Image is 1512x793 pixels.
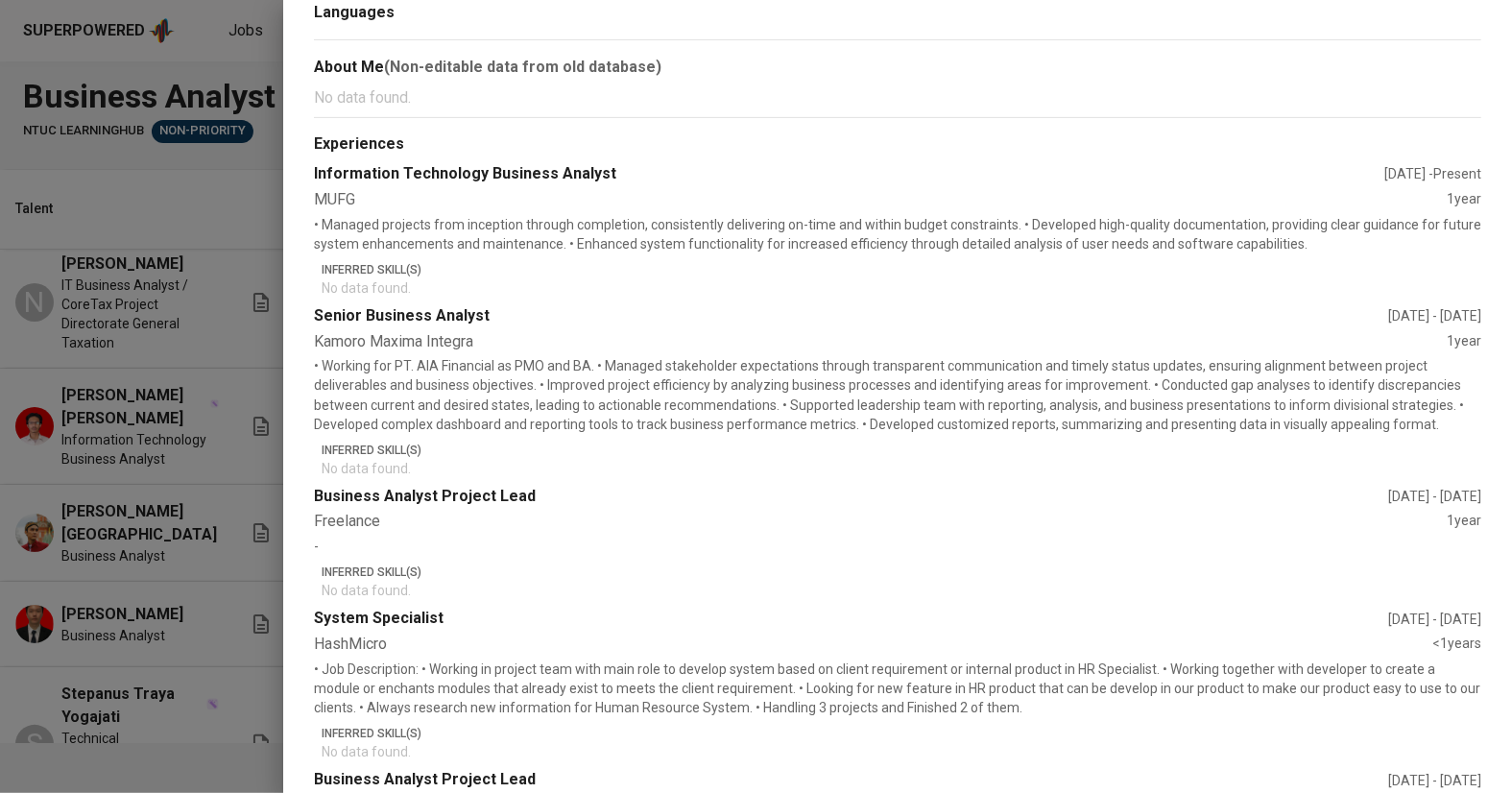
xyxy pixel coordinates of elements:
[314,133,1481,156] div: Experiences
[1388,487,1481,506] div: [DATE] - [DATE]
[314,511,1447,533] div: Freelance
[1388,610,1481,629] div: [DATE] - [DATE]
[314,769,1388,791] div: Business Analyst Project Lead
[314,660,1481,717] p: • Job Description: • Working in project team with main role to develop system based on client req...
[314,189,1447,211] div: MUFG
[322,459,1481,478] p: No data found.
[314,2,1481,24] div: Languages
[1447,331,1481,353] div: 1 year
[314,537,1481,556] p: -
[314,331,1447,353] div: Kamoro Maxima Integra
[314,634,1432,656] div: HashMicro
[1388,771,1481,790] div: [DATE] - [DATE]
[322,725,1481,742] p: Inferred Skill(s)
[322,564,1481,581] p: Inferred Skill(s)
[322,742,1481,761] p: No data found.
[314,163,1384,185] div: Information Technology Business Analyst
[314,56,1481,79] div: About Me
[1447,511,1481,533] div: 1 year
[322,261,1481,278] p: Inferred Skill(s)
[314,486,1388,508] div: Business Analyst Project Lead
[314,86,1481,109] p: No data found.
[314,356,1481,433] p: • Working for PT. AIA Financial as PMO and BA. • Managed stakeholder expectations through transpa...
[1432,634,1481,656] div: <1 years
[1384,164,1481,183] div: [DATE] - Present
[1447,189,1481,211] div: 1 year
[322,278,1481,298] p: No data found.
[1388,306,1481,325] div: [DATE] - [DATE]
[314,215,1481,253] p: • Managed projects from inception through completion, consistently delivering on-time and within ...
[322,442,1481,459] p: Inferred Skill(s)
[314,608,1388,630] div: System Specialist
[322,581,1481,600] p: No data found.
[314,305,1388,327] div: Senior Business Analyst
[384,58,661,76] b: (Non-editable data from old database)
